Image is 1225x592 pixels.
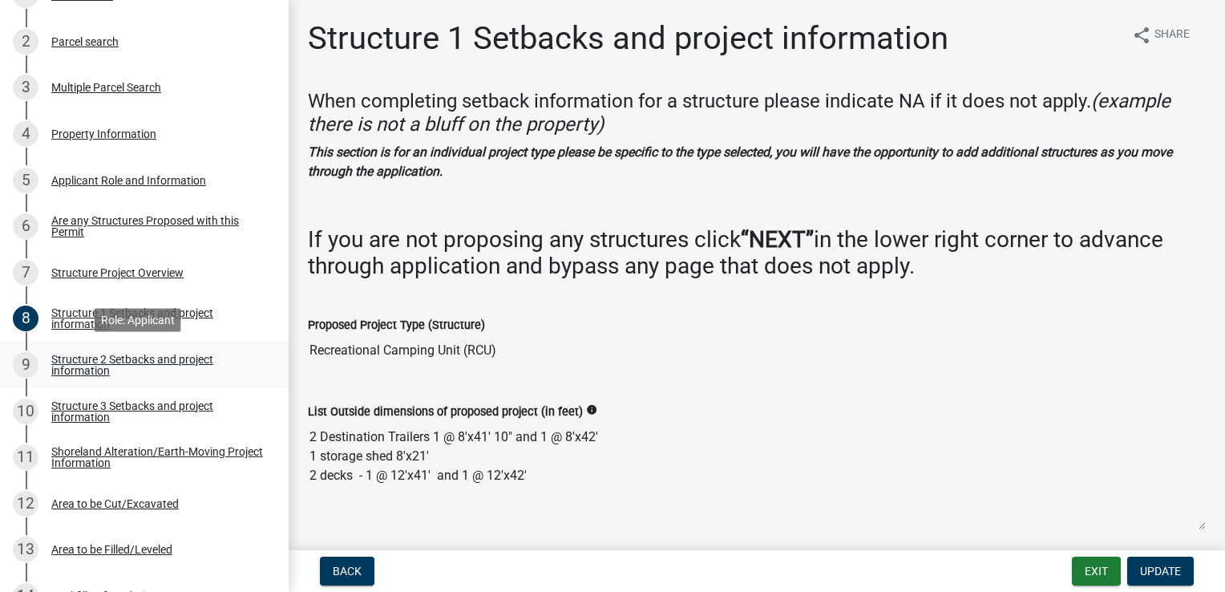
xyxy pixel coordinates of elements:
div: 9 [13,352,38,378]
i: info [586,404,597,416]
div: 2 [13,29,38,55]
div: 10 [13,399,38,424]
div: Structure Project Overview [51,267,184,278]
div: Applicant Role and Information [51,175,206,186]
div: 11 [13,444,38,470]
div: 4 [13,121,38,147]
div: Multiple Parcel Search [51,82,161,93]
span: Back [333,565,362,578]
div: Parcel search [51,36,119,47]
div: Are any Structures Proposed with this Permit [51,215,263,237]
i: (example there is not a bluff on the property) [308,90,1170,136]
button: Exit [1072,557,1121,586]
div: Area to be Filled/Leveled [51,544,172,555]
h4: When completing setback information for a structure please indicate NA if it does not apply. [308,90,1206,136]
span: Share [1154,26,1190,45]
div: Property Information [51,128,156,140]
div: 12 [13,491,38,517]
textarea: 2 Destination Trailers 1 @ 8'x41' 10" and 1 @ 8'x42' 1 storage shed 8'x21' 2 decks - 1 @ 12'x41' ... [308,421,1206,530]
div: Area to be Cut/Excavated [51,498,179,509]
div: 3 [13,75,38,100]
h1: Structure 1 Setbacks and project information [308,19,948,58]
div: Structure 2 Setbacks and project information [51,354,263,376]
strong: “NEXT” [741,226,814,253]
label: List Outside dimensions of proposed project (in feet) [308,407,583,418]
div: Structure 1 Setbacks and project information [51,307,263,330]
div: 6 [13,213,38,239]
div: 8 [13,306,38,331]
div: 5 [13,168,38,193]
h3: If you are not proposing any structures click in the lower right corner to advance through applic... [308,226,1206,280]
strong: This section is for an individual project type please be specific to the type selected, you will ... [308,144,1172,179]
button: shareShare [1119,19,1203,51]
div: Shoreland Alteration/Earth-Moving Project Information [51,446,263,468]
label: Proposed Project Type (Structure) [308,320,485,331]
div: Structure 3 Setbacks and project information [51,400,263,423]
span: Update [1140,565,1181,578]
button: Back [320,557,374,586]
button: Update [1127,557,1194,586]
div: 7 [13,260,38,286]
div: 13 [13,537,38,562]
i: share [1132,26,1151,45]
div: Role: Applicant [95,308,181,331]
